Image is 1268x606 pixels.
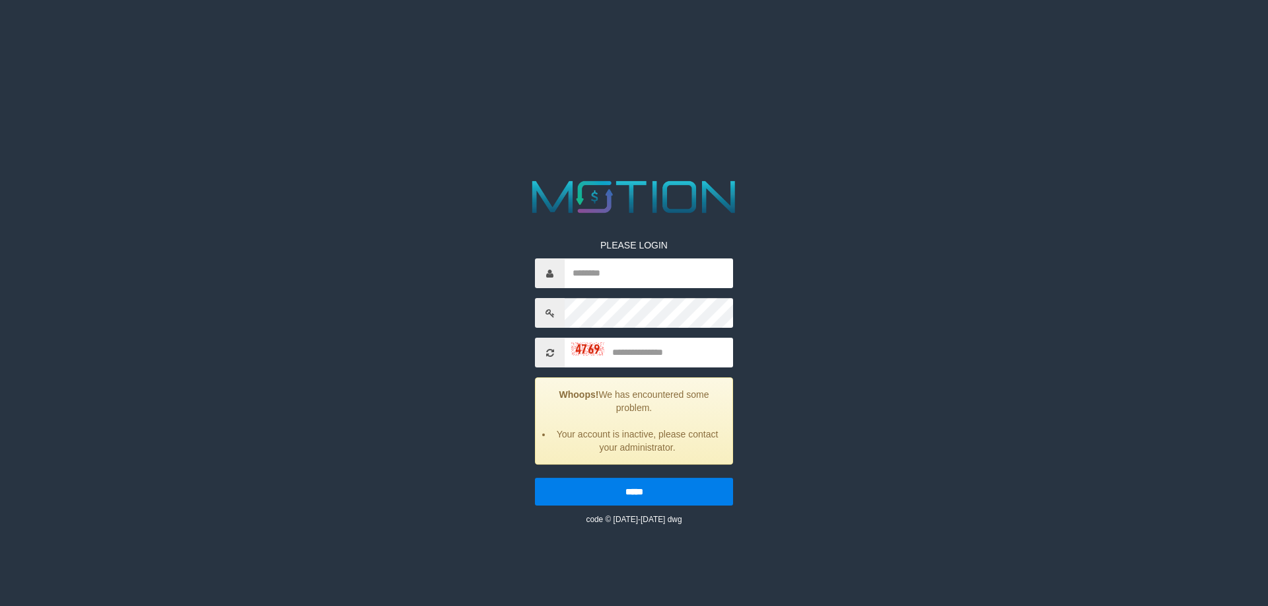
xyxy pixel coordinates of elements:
[586,515,682,524] small: code © [DATE]-[DATE] dwg
[535,239,733,252] p: PLEASE LOGIN
[535,377,733,465] div: We has encountered some problem.
[523,175,745,219] img: MOTION_logo.png
[571,342,604,356] img: captcha
[552,428,722,454] li: Your account is inactive, please contact your administrator.
[559,389,599,400] strong: Whoops!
